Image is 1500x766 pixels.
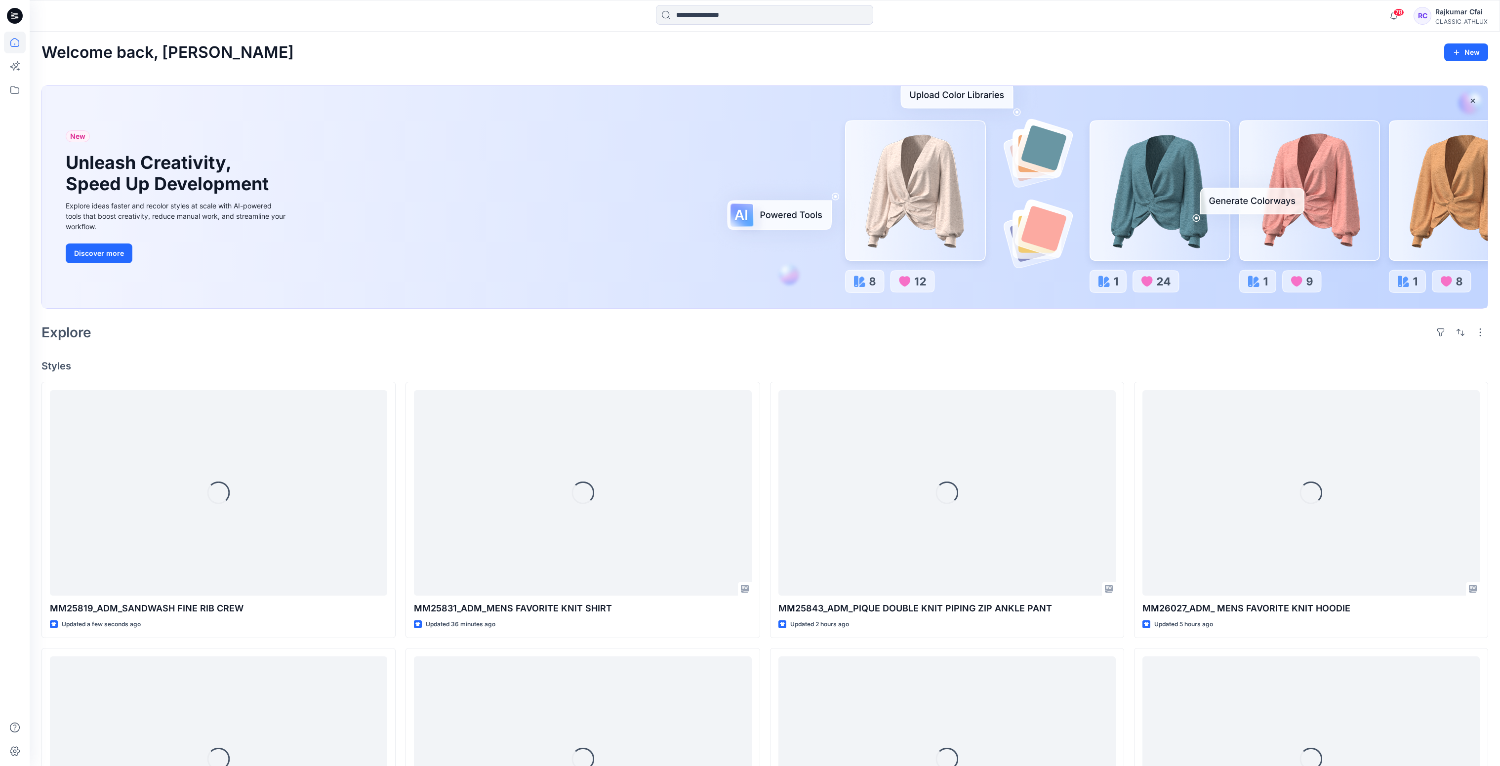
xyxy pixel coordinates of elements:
[1435,6,1488,18] div: Rajkumar Cfai
[70,130,85,142] span: New
[1154,619,1213,630] p: Updated 5 hours ago
[41,324,91,340] h2: Explore
[414,602,751,615] p: MM25831_ADM_MENS FAVORITE KNIT SHIRT
[66,201,288,232] div: Explore ideas faster and recolor styles at scale with AI-powered tools that boost creativity, red...
[1444,43,1488,61] button: New
[1393,8,1404,16] span: 78
[1435,18,1488,25] div: CLASSIC_ATHLUX
[778,602,1116,615] p: MM25843_ADM_PIQUE DOUBLE KNIT PIPING ZIP ANKLE PANT
[66,243,132,263] button: Discover more
[41,360,1488,372] h4: Styles
[50,602,387,615] p: MM25819_ADM_SANDWASH FINE RIB CREW
[41,43,294,62] h2: Welcome back, [PERSON_NAME]
[426,619,495,630] p: Updated 36 minutes ago
[1414,7,1431,25] div: RC
[790,619,849,630] p: Updated 2 hours ago
[66,152,273,195] h1: Unleash Creativity, Speed Up Development
[1142,602,1480,615] p: MM26027_ADM_ MENS FAVORITE KNIT HOODIE
[62,619,141,630] p: Updated a few seconds ago
[66,243,288,263] a: Discover more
